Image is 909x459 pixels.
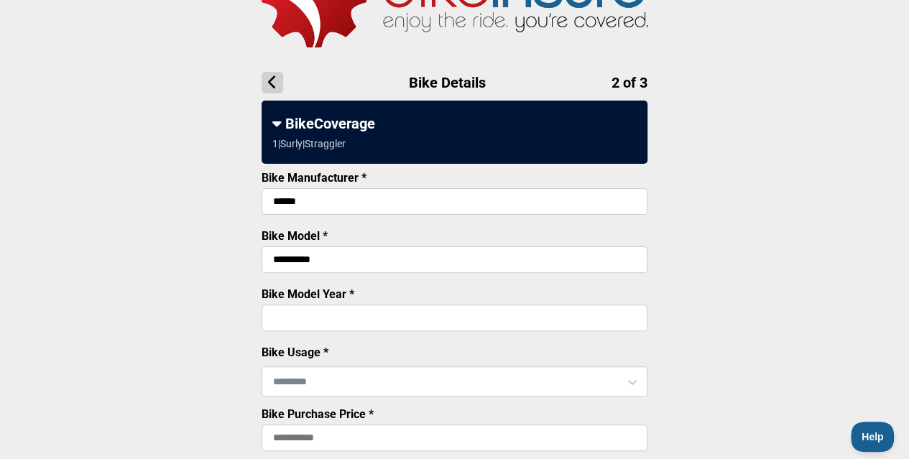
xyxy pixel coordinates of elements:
[262,287,354,301] label: Bike Model Year *
[272,138,346,149] div: 1 | Surly | Straggler
[262,171,366,185] label: Bike Manufacturer *
[612,74,647,91] span: 2 of 3
[851,422,895,452] iframe: Toggle Customer Support
[262,346,328,359] label: Bike Usage *
[262,72,647,93] h1: Bike Details
[272,115,637,132] div: BikeCoverage
[262,229,328,243] label: Bike Model *
[262,407,374,421] label: Bike Purchase Price *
